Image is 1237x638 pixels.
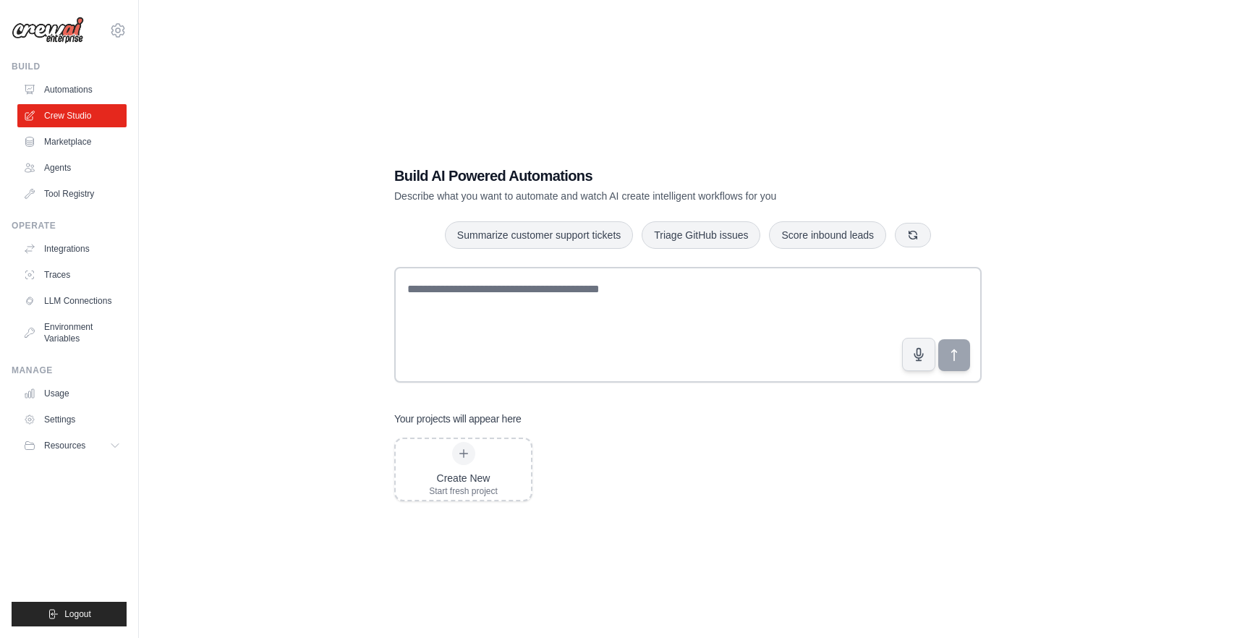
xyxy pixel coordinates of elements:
a: Usage [17,382,127,405]
button: Resources [17,434,127,457]
div: Create New [429,471,498,485]
a: Integrations [17,237,127,260]
button: Get new suggestions [895,223,931,247]
a: Traces [17,263,127,286]
button: Logout [12,602,127,626]
a: Crew Studio [17,104,127,127]
a: Automations [17,78,127,101]
p: Describe what you want to automate and watch AI create intelligent workflows for you [394,189,880,203]
h1: Build AI Powered Automations [394,166,880,186]
button: Click to speak your automation idea [902,338,935,371]
button: Summarize customer support tickets [445,221,633,249]
div: Start fresh project [429,485,498,497]
button: Score inbound leads [769,221,886,249]
a: Tool Registry [17,182,127,205]
a: Agents [17,156,127,179]
a: Marketplace [17,130,127,153]
a: Environment Variables [17,315,127,350]
a: Settings [17,408,127,431]
button: Triage GitHub issues [642,221,760,249]
div: Manage [12,365,127,376]
img: Logo [12,17,84,44]
span: Resources [44,440,85,451]
div: Build [12,61,127,72]
div: Operate [12,220,127,231]
span: Logout [64,608,91,620]
h3: Your projects will appear here [394,412,522,426]
a: LLM Connections [17,289,127,312]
